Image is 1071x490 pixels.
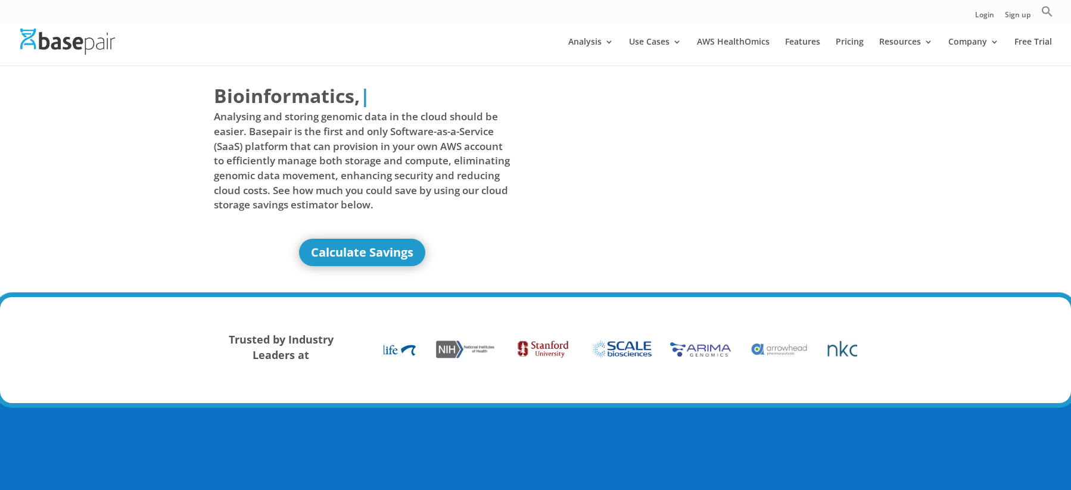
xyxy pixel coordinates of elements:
a: Login [975,11,994,24]
span: | [360,83,371,108]
a: Pricing [836,38,864,65]
span: Bioinformatics, [214,82,360,110]
a: Analysis [568,38,614,65]
a: Use Cases [629,38,681,65]
a: Calculate Savings [299,239,425,266]
a: AWS HealthOmics [697,38,770,65]
iframe: Basepair - NGS Analysis Simplified [544,82,841,249]
a: Features [785,38,820,65]
span: Analysing and storing genomic data in the cloud should be easier. Basepair is the first and only ... [214,110,510,212]
a: Company [948,38,999,65]
img: Basepair [20,29,115,54]
a: Search Icon Link [1041,5,1053,24]
svg: Search [1041,5,1053,17]
a: Free Trial [1014,38,1052,65]
a: Resources [879,38,933,65]
a: Sign up [1005,11,1030,24]
strong: Trusted by Industry Leaders at [229,332,334,362]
